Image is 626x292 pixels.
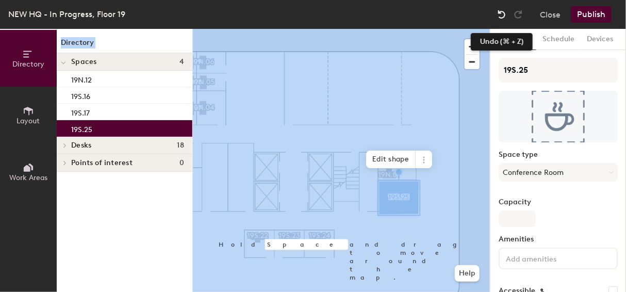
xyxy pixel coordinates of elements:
[499,151,618,159] label: Space type
[12,60,44,69] span: Directory
[179,58,184,66] span: 4
[499,91,618,142] img: The space named 19S.25
[513,9,523,20] img: Redo
[71,73,92,85] p: 19N.12
[366,151,416,168] span: Edit shape
[499,198,618,206] label: Capacity
[497,9,507,20] img: Undo
[581,29,619,50] button: Devices
[71,141,91,150] span: Desks
[71,122,92,134] p: 19S.25
[71,89,90,101] p: 19S.16
[499,235,618,244] label: Amenities
[504,252,597,264] input: Add amenities
[9,173,47,182] span: Work Areas
[8,8,125,21] div: NEW HQ - In Progress, Floor 19
[71,106,90,118] p: 19S.17
[177,141,184,150] span: 18
[71,159,133,167] span: Points of interest
[17,117,40,125] span: Layout
[179,159,184,167] span: 0
[540,6,561,23] button: Close
[500,29,536,50] button: Details
[57,37,192,53] h1: Directory
[455,265,480,282] button: Help
[571,6,612,23] button: Publish
[499,163,618,182] button: Conference Room
[536,29,581,50] button: Schedule
[71,58,97,66] span: Spaces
